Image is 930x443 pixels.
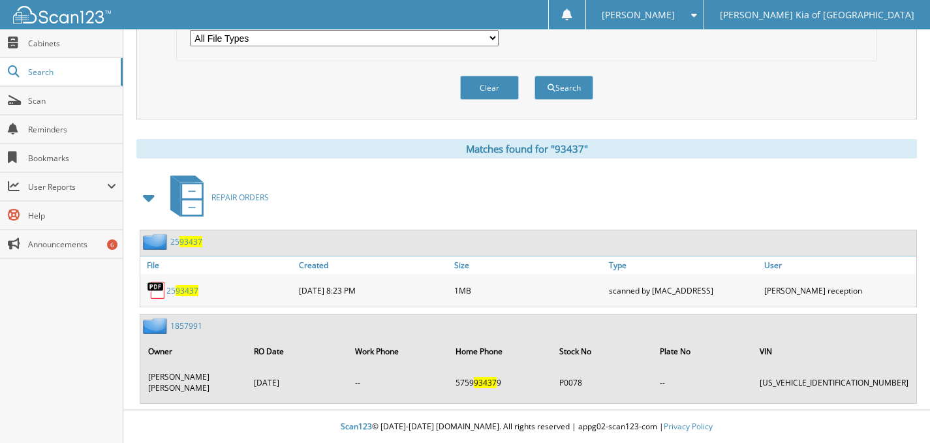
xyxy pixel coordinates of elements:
a: User [761,256,916,274]
th: Owner [142,338,246,365]
a: 2593437 [166,285,198,296]
td: P0078 [553,366,652,399]
a: 1857991 [170,320,202,331]
iframe: Chat Widget [865,380,930,443]
td: -- [349,366,448,399]
div: [DATE] 8:23 PM [296,277,451,303]
div: Matches found for "93437" [136,139,917,159]
span: Scan123 [341,421,372,432]
span: Scan [28,95,116,106]
span: 93437 [474,377,497,388]
td: [PERSON_NAME] [PERSON_NAME] [142,366,246,399]
div: [PERSON_NAME] reception [761,277,916,303]
a: 2593437 [170,236,202,247]
th: VIN [753,338,915,365]
th: Plate No [653,338,752,365]
a: Created [296,256,451,274]
div: 6 [107,239,117,250]
a: File [140,256,296,274]
a: Privacy Policy [664,421,713,432]
span: Search [28,67,114,78]
td: [US_VEHICLE_IDENTIFICATION_NUMBER] [753,366,915,399]
span: Announcements [28,239,116,250]
a: REPAIR ORDERS [163,172,269,223]
div: scanned by [MAC_ADDRESS] [606,277,761,303]
th: Work Phone [349,338,448,365]
td: [DATE] [247,366,347,399]
div: © [DATE]-[DATE] [DOMAIN_NAME]. All rights reserved | appg02-scan123-com | [123,411,930,443]
span: [PERSON_NAME] Kia of [GEOGRAPHIC_DATA] [720,11,914,19]
span: Cabinets [28,38,116,49]
th: Stock No [553,338,652,365]
span: Bookmarks [28,153,116,164]
span: [PERSON_NAME] [602,11,675,19]
a: Type [606,256,761,274]
th: RO Date [247,338,347,365]
span: Reminders [28,124,116,135]
img: folder2.png [143,318,170,334]
button: Clear [460,76,519,100]
img: folder2.png [143,234,170,250]
span: Help [28,210,116,221]
a: Size [451,256,606,274]
span: REPAIR ORDERS [211,192,269,203]
span: User Reports [28,181,107,192]
span: 93437 [179,236,202,247]
div: 1MB [451,277,606,303]
td: -- [653,366,752,399]
img: scan123-logo-white.svg [13,6,111,23]
img: PDF.png [147,281,166,300]
td: 5759 9 [449,366,551,399]
th: Home Phone [449,338,551,365]
button: Search [535,76,593,100]
span: 93437 [176,285,198,296]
